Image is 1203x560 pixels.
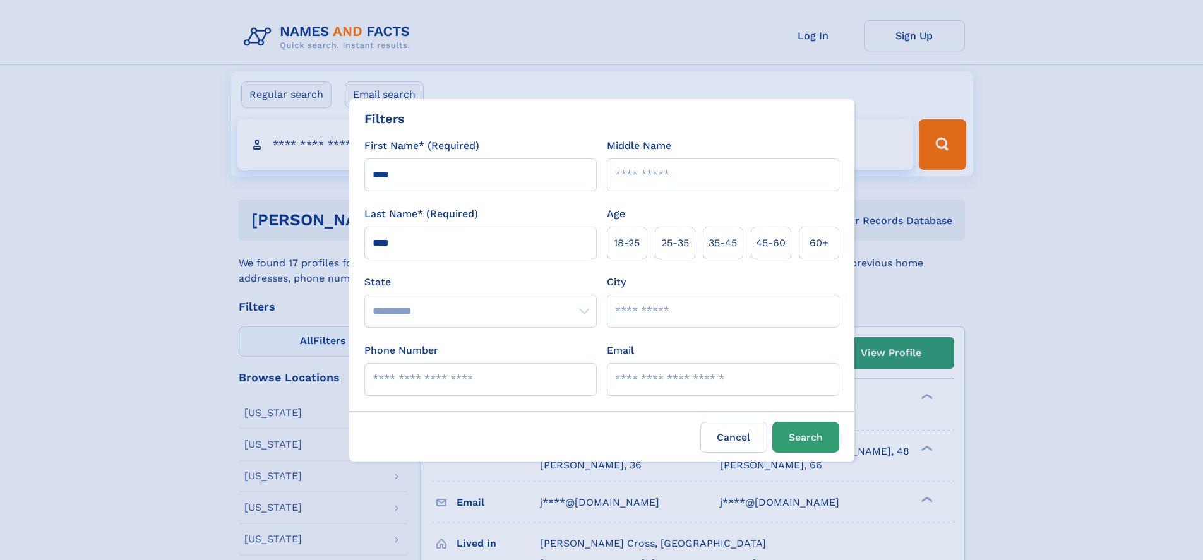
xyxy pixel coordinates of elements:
[364,206,478,222] label: Last Name* (Required)
[607,275,626,290] label: City
[364,275,597,290] label: State
[700,422,767,453] label: Cancel
[607,206,625,222] label: Age
[614,235,640,251] span: 18‑25
[364,343,438,358] label: Phone Number
[607,138,671,153] label: Middle Name
[607,343,634,358] label: Email
[772,422,839,453] button: Search
[661,235,689,251] span: 25‑35
[364,109,405,128] div: Filters
[756,235,786,251] span: 45‑60
[709,235,737,251] span: 35‑45
[810,235,829,251] span: 60+
[364,138,479,153] label: First Name* (Required)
